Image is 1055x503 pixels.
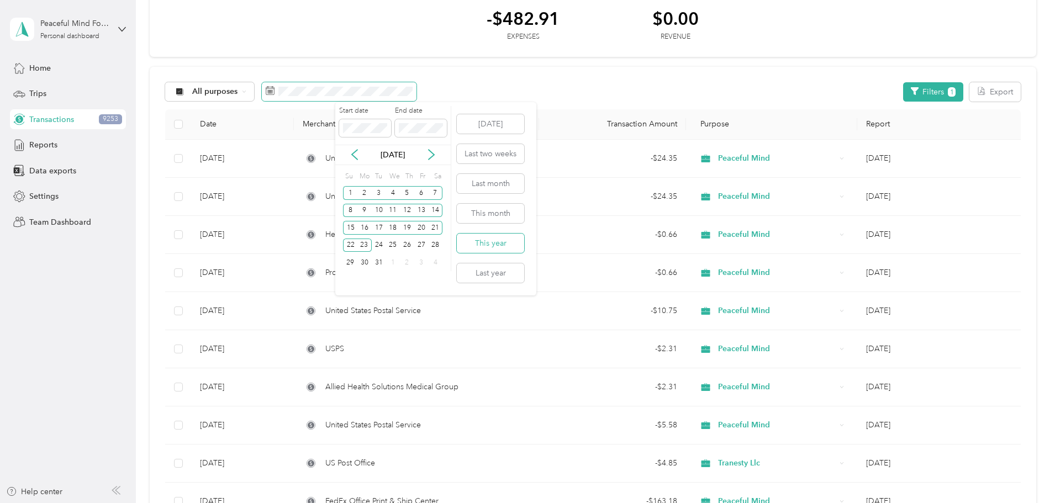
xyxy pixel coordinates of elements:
td: [DATE] [191,140,294,178]
td: Nov 2024 [857,444,1021,483]
div: 6 [414,186,429,200]
span: Data exports [29,165,76,177]
div: 3 [372,186,386,200]
span: Tranesty Llc [718,457,836,469]
div: 21 [429,221,443,235]
div: -$482.91 [487,9,560,28]
span: United States Postal Service [325,305,421,317]
th: Transaction Amount [539,109,686,140]
td: Dec 2024 [857,368,1021,406]
button: Filters1 [903,82,963,102]
td: Dec 2024 [857,406,1021,444]
td: [DATE] [191,292,294,330]
div: Mo [357,169,370,184]
div: Expenses [487,32,560,42]
label: End date [395,106,447,116]
div: 1 [343,186,357,200]
div: 20 [414,221,429,235]
div: 7 [429,186,443,200]
td: [DATE] [191,330,294,368]
td: Dec 2024 [857,216,1021,254]
div: 15 [343,221,357,235]
th: Report [857,109,1021,140]
span: Purpose [695,119,730,129]
th: Merchant [294,109,539,140]
div: - $4.85 [548,457,677,469]
button: This month [457,204,524,223]
span: Peaceful Mind [718,343,836,355]
span: Peaceful Mind [718,152,836,165]
button: [DATE] [457,114,524,134]
span: Transactions [29,114,74,125]
div: 16 [357,221,372,235]
div: - $0.66 [548,267,677,279]
td: [DATE] [191,368,294,406]
div: 22 [343,239,357,252]
div: Peaceful Mind For You [40,18,109,29]
td: Dec 2024 [857,178,1021,216]
div: 9 [357,204,372,218]
span: Peaceful Mind [718,229,836,241]
span: All purposes [192,88,238,96]
div: 13 [414,204,429,218]
th: Date [191,109,294,140]
div: 1 [386,256,400,269]
div: - $10.75 [548,305,677,317]
span: United States Postal Service [325,152,421,165]
div: 4 [429,256,443,269]
button: Last two weeks [457,144,524,163]
div: 10 [372,204,386,218]
span: 9253 [99,114,122,124]
div: - $24.35 [548,190,677,203]
div: - $0.66 [548,229,677,241]
div: 24 [372,239,386,252]
div: 17 [372,221,386,235]
div: 27 [414,239,429,252]
div: $0.00 [652,9,699,28]
div: 11 [386,204,400,218]
td: [DATE] [191,254,294,292]
span: Trips [29,88,46,99]
td: [DATE] [191,216,294,254]
span: Peaceful Mind [718,305,836,317]
div: 8 [343,204,357,218]
td: Dec 2024 [857,254,1021,292]
div: Personal dashboard [40,33,99,40]
span: Team Dashboard [29,216,91,228]
div: 23 [357,239,372,252]
td: [DATE] [191,444,294,483]
p: [DATE] [370,149,416,161]
div: 28 [429,239,443,252]
div: 4 [386,186,400,200]
span: Peaceful Mind [718,267,836,279]
td: Dec 2024 [857,140,1021,178]
td: [DATE] [191,178,294,216]
div: Sa [432,169,442,184]
div: - $2.31 [548,381,677,393]
span: 1 [948,87,956,97]
div: Revenue [652,32,699,42]
button: Help center [6,486,62,497]
button: Last year [457,263,524,283]
div: 2 [400,256,414,269]
span: Peaceful Mind [718,190,836,203]
div: 2 [357,186,372,200]
span: Home [29,62,51,74]
span: US Post Office [325,457,375,469]
span: Peaceful Mind [718,419,836,431]
button: This year [457,234,524,253]
span: Peaceful Mind [718,381,836,393]
span: United States Postal Service [325,419,421,431]
div: Tu [373,169,384,184]
span: USPS [325,343,344,355]
span: Allied Health Solutions Medical Group [325,381,458,393]
td: Dec 2024 [857,330,1021,368]
button: Export [969,82,1021,102]
div: 26 [400,239,414,252]
div: - $5.58 [548,419,677,431]
td: [DATE] [191,406,294,444]
div: 31 [372,256,386,269]
div: - $2.31 [548,343,677,355]
div: 29 [343,256,357,269]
